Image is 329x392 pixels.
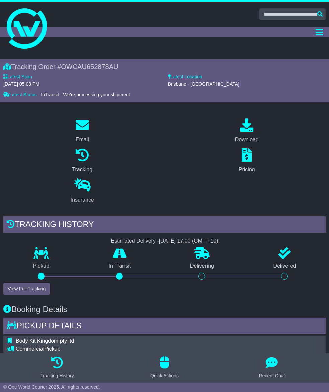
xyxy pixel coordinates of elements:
a: Email [71,116,93,146]
a: Insurance [66,176,98,206]
button: View Full Tracking [3,283,50,295]
div: Email [76,136,89,144]
span: InTransit - We're processing your shipment [41,92,130,97]
p: Delivering [160,263,244,269]
div: Recent Chat [259,372,285,379]
a: Pricing [234,146,259,176]
a: Tracking [68,146,97,176]
button: Tracking History [36,357,78,379]
label: Latest Scan [3,74,32,80]
span: OWCAU652878AU [61,63,118,70]
div: Tracking [72,166,92,174]
button: Recent Chat [255,357,289,379]
button: Toggle navigation [313,27,326,37]
div: Quick Actions [150,372,179,379]
label: Latest Status [3,92,37,98]
span: Brisbane - [GEOGRAPHIC_DATA] [168,81,239,87]
div: Tracking history [3,216,326,234]
div: Pricing [239,166,255,174]
label: Latest Location [168,74,202,80]
span: - [38,92,40,98]
div: Tracking Order # [3,63,326,71]
div: Insurance [71,196,94,204]
button: Quick Actions [146,357,183,379]
span: [DATE] 05:08 PM [3,81,39,87]
div: Tracking History [40,372,74,379]
div: Pickup Details [3,318,326,336]
p: In Transit [79,263,160,269]
div: Estimated Delivery - [3,238,326,244]
div: [DATE] 17:00 (GMT +10) [159,238,218,244]
span: Body Kit Kingdom pty ltd [16,338,74,344]
p: Pickup [3,263,79,269]
p: Delivered [244,263,326,269]
div: Pickup [16,346,130,352]
span: © One World Courier 2025. All rights reserved. [3,384,100,390]
a: Download [231,116,263,146]
span: Commercial [16,346,44,352]
div: Download [235,136,259,144]
h3: Booking Details [3,305,326,314]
